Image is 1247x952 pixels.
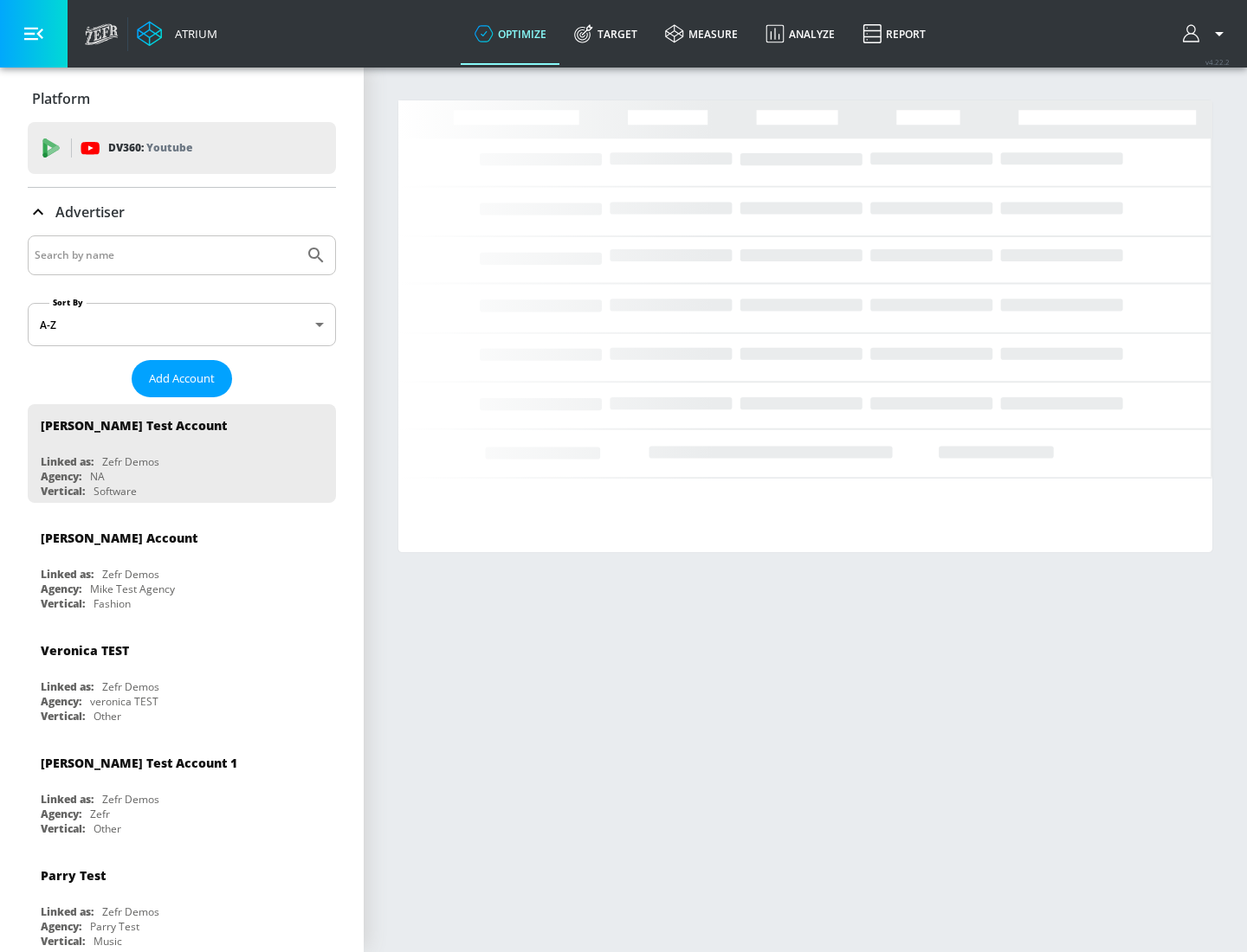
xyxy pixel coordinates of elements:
div: Parry Test [41,867,106,884]
div: NA [90,469,105,484]
div: Zefr Demos [102,792,159,807]
div: Linked as: [41,792,94,807]
div: Agency: [41,807,81,821]
div: [PERSON_NAME] Test AccountLinked as:Zefr DemosAgency:NAVertical:Software [28,404,336,503]
div: Agency: [41,919,81,934]
div: [PERSON_NAME] Test Account [41,417,227,434]
a: measure [651,3,752,65]
div: Parry Test [90,919,139,934]
div: Zefr Demos [102,679,159,694]
div: Advertiser [28,188,336,236]
input: Search by name [35,244,297,267]
a: Report [849,3,940,65]
div: Linked as: [41,904,94,919]
span: Add Account [149,369,215,389]
div: Vertical: [41,709,85,724]
p: Youtube [146,138,192,157]
div: [PERSON_NAME] Test Account 1Linked as:Zefr DemosAgency:ZefrVertical:Other [28,742,336,840]
div: Linked as: [41,567,94,582]
div: veronica TEST [90,694,158,709]
label: Sort By [49,297,87,308]
div: Atrium [168,26,217,42]
p: DV360: [108,138,192,158]
div: [PERSON_NAME] AccountLinked as:Zefr DemosAgency:Mike Test AgencyVertical:Fashion [28,517,336,615]
div: Zefr [90,807,110,821]
div: Platform [28,74,336,123]
p: Advertiser [55,203,125,222]
div: Agency: [41,469,81,484]
div: Zefr Demos [102,454,159,469]
div: Mike Test Agency [90,582,175,596]
div: [PERSON_NAME] Account [41,530,197,546]
div: [PERSON_NAME] Test Account 1 [41,755,237,771]
div: Veronica TEST [41,642,129,659]
div: Vertical: [41,596,85,611]
div: Vertical: [41,934,85,949]
div: Vertical: [41,484,85,499]
div: Agency: [41,582,81,596]
div: Zefr Demos [102,567,159,582]
p: Platform [32,89,90,108]
div: Agency: [41,694,81,709]
div: A-Z [28,303,336,346]
a: Atrium [137,21,217,47]
span: v 4.22.2 [1205,57,1230,67]
div: Other [94,709,121,724]
div: Vertical: [41,821,85,836]
div: Other [94,821,121,836]
button: Add Account [132,360,232,397]
a: Target [560,3,651,65]
a: Analyze [752,3,849,65]
div: Zefr Demos [102,904,159,919]
a: optimize [461,3,560,65]
div: Linked as: [41,454,94,469]
div: Software [94,484,137,499]
div: Veronica TESTLinked as:Zefr DemosAgency:veronica TESTVertical:Other [28,629,336,728]
div: Fashion [94,596,131,611]
div: Music [94,934,122,949]
div: Linked as: [41,679,94,694]
div: DV360: Youtube [28,122,336,174]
